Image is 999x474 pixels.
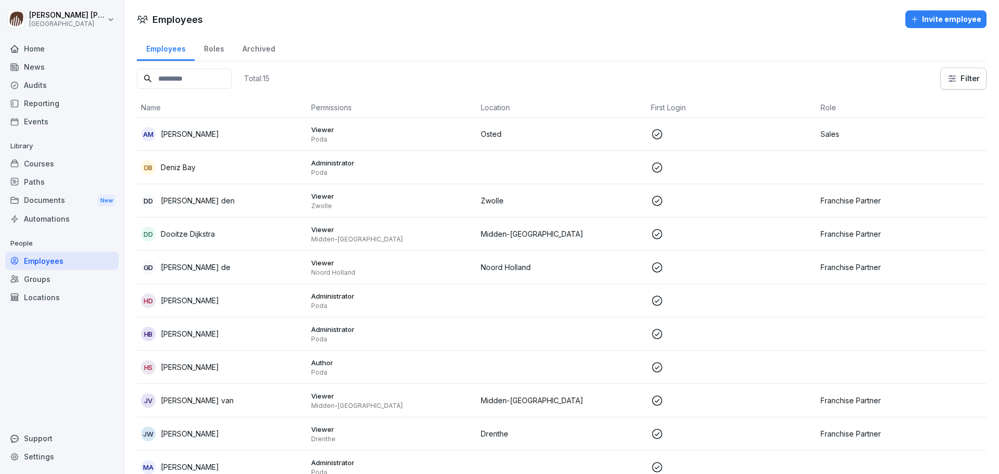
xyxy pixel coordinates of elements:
[5,235,119,252] p: People
[311,191,473,201] p: Viewer
[911,14,981,25] div: Invite employee
[152,12,203,27] h1: Employees
[481,262,643,273] p: Noord Holland
[141,194,156,208] div: Dd
[137,34,195,61] a: Employees
[161,428,219,439] p: [PERSON_NAME]
[5,40,119,58] a: Home
[311,325,473,334] p: Administrator
[141,360,156,375] div: HS
[311,225,473,234] p: Viewer
[481,228,643,239] p: Midden-[GEOGRAPHIC_DATA]
[311,291,473,301] p: Administrator
[821,395,982,406] p: Franchise Partner
[5,447,119,466] a: Settings
[161,162,196,173] p: Deniz Bay
[311,302,473,310] p: Poda
[821,228,982,239] p: Franchise Partner
[311,425,473,434] p: Viewer
[905,10,987,28] button: Invite employee
[195,34,233,61] a: Roles
[821,129,982,139] p: Sales
[816,98,987,118] th: Role
[311,368,473,377] p: Poda
[161,395,234,406] p: [PERSON_NAME] van
[141,293,156,308] div: HD
[5,252,119,270] a: Employees
[141,160,156,175] div: DB
[311,235,473,244] p: Midden-[GEOGRAPHIC_DATA]
[161,462,219,472] p: [PERSON_NAME]
[161,129,219,139] p: [PERSON_NAME]
[311,335,473,343] p: Poda
[5,138,119,155] p: Library
[477,98,647,118] th: Location
[161,228,215,239] p: Dooitze Dijkstra
[5,288,119,306] a: Locations
[311,158,473,168] p: Administrator
[5,210,119,228] div: Automations
[311,268,473,277] p: Noord Holland
[481,129,643,139] p: Osted
[141,260,156,275] div: Gd
[137,98,307,118] th: Name
[5,155,119,173] a: Courses
[311,402,473,410] p: Midden-[GEOGRAPHIC_DATA]
[5,191,119,210] div: Documents
[311,258,473,267] p: Viewer
[141,427,156,441] div: JW
[311,391,473,401] p: Viewer
[161,295,219,306] p: [PERSON_NAME]
[311,125,473,134] p: Viewer
[29,20,105,28] p: [GEOGRAPHIC_DATA]
[941,68,986,89] button: Filter
[233,34,284,61] a: Archived
[481,195,643,206] p: Zwolle
[307,98,477,118] th: Permissions
[141,227,156,241] div: DD
[947,73,980,84] div: Filter
[5,173,119,191] a: Paths
[311,202,473,210] p: Zwolle
[821,262,982,273] p: Franchise Partner
[5,94,119,112] a: Reporting
[5,429,119,447] div: Support
[311,135,473,144] p: Poda
[5,76,119,94] a: Audits
[244,73,270,83] p: Total: 15
[821,428,982,439] p: Franchise Partner
[161,328,219,339] p: [PERSON_NAME]
[161,195,235,206] p: [PERSON_NAME] den
[481,428,643,439] p: Drenthe
[98,195,116,207] div: New
[161,362,219,373] p: [PERSON_NAME]
[821,195,982,206] p: Franchise Partner
[647,98,817,118] th: First Login
[161,262,230,273] p: [PERSON_NAME] de
[141,393,156,408] div: Jv
[5,191,119,210] a: DocumentsNew
[481,395,643,406] p: Midden-[GEOGRAPHIC_DATA]
[5,58,119,76] a: News
[311,358,473,367] p: Author
[311,169,473,177] p: Poda
[5,112,119,131] a: Events
[141,327,156,341] div: HB
[141,127,156,142] div: AM
[5,270,119,288] a: Groups
[29,11,105,20] p: [PERSON_NAME] [PERSON_NAME]
[311,435,473,443] p: Drenthe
